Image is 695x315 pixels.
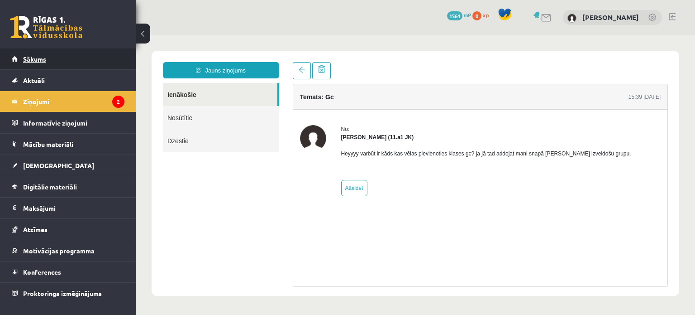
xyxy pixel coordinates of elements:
span: Motivācijas programma [23,247,95,255]
a: Rīgas 1. Tālmācības vidusskola [10,16,82,39]
a: 1564 mP [447,11,471,19]
a: Atbildēt [205,145,232,161]
img: Armanda Gūtmane [164,90,190,116]
span: 0 [472,11,481,20]
a: [PERSON_NAME] [582,13,639,22]
span: Konferences [23,268,61,276]
legend: Ziņojumi [23,91,124,112]
a: Konferences [12,262,124,282]
a: Aktuāli [12,70,124,91]
a: Motivācijas programma [12,240,124,261]
a: 0 xp [472,11,493,19]
a: Informatīvie ziņojumi [12,112,124,133]
span: [DEMOGRAPHIC_DATA] [23,161,94,170]
div: No: [205,90,495,98]
p: Heyyyy varbūt ir kāds kas vēlas pievienoties klases gc? ja jā tad addojat mani snapā [PERSON_NAME... [205,115,495,123]
legend: Informatīvie ziņojumi [23,112,124,133]
a: Jauns ziņojums [27,27,143,44]
strong: [PERSON_NAME] (11.a1 JK) [205,99,278,106]
span: xp [483,11,489,19]
a: Ienākošie [27,48,142,71]
span: Digitālie materiāli [23,183,77,191]
a: Proktoringa izmēģinājums [12,283,124,304]
a: Mācību materiāli [12,134,124,155]
span: 1564 [447,11,462,20]
span: Mācību materiāli [23,140,73,148]
span: Aktuāli [23,76,45,84]
a: Digitālie materiāli [12,176,124,197]
img: Rēzija Blūma [567,14,576,23]
h4: Temats: Gc [164,58,198,66]
span: Sākums [23,55,46,63]
span: mP [464,11,471,19]
a: Ziņojumi2 [12,91,124,112]
a: Nosūtītie [27,71,143,94]
a: Atzīmes [12,219,124,240]
div: 15:39 [DATE] [493,58,525,66]
a: Maksājumi [12,198,124,218]
a: [DEMOGRAPHIC_DATA] [12,155,124,176]
span: Proktoringa izmēģinājums [23,289,102,297]
a: Dzēstie [27,94,143,117]
legend: Maksājumi [23,198,124,218]
span: Atzīmes [23,225,48,233]
i: 2 [112,96,124,108]
a: Sākums [12,48,124,69]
